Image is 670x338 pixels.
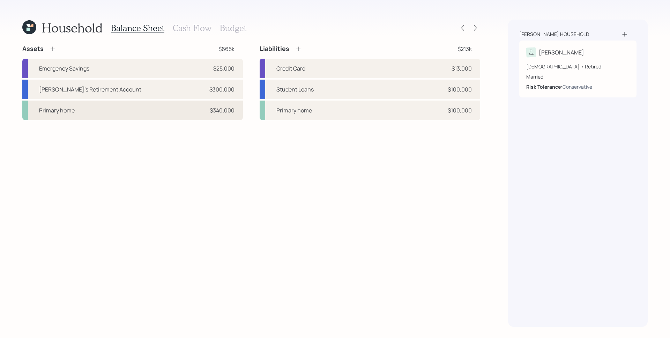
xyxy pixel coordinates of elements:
div: Primary home [39,106,75,115]
div: Emergency Savings [39,64,89,73]
div: $213k [457,45,472,53]
div: $665k [218,45,234,53]
div: Credit Card [276,64,305,73]
div: Conservative [563,83,592,90]
div: [PERSON_NAME]'s Retirement Account [39,85,141,94]
div: $340,000 [210,106,234,115]
div: Primary home [276,106,312,115]
h3: Budget [220,23,246,33]
div: [PERSON_NAME] household [519,31,589,38]
div: [PERSON_NAME] [539,48,584,57]
div: $25,000 [213,64,234,73]
div: Student Loans [276,85,314,94]
div: $13,000 [452,64,472,73]
div: Married [526,73,630,80]
h1: Household [42,20,103,35]
div: $100,000 [448,106,472,115]
h4: Liabilities [260,45,289,53]
b: Risk Tolerance: [526,83,563,90]
h3: Balance Sheet [111,23,164,33]
div: $100,000 [448,85,472,94]
div: [DEMOGRAPHIC_DATA] • Retired [526,63,630,70]
div: $300,000 [209,85,234,94]
h4: Assets [22,45,44,53]
h3: Cash Flow [173,23,211,33]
